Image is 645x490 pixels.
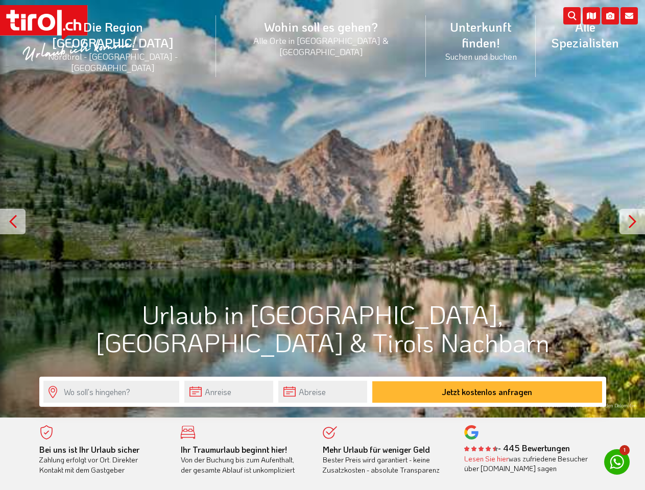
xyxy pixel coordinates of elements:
div: Bester Preis wird garantiert - keine Zusatzkosten - absolute Transparenz [323,445,449,475]
div: Zahlung erfolgt vor Ort. Direkter Kontakt mit dem Gastgeber [39,445,166,475]
b: Bei uns ist Ihr Urlaub sicher [39,444,139,455]
i: Fotogalerie [602,7,619,24]
b: Mehr Urlaub für weniger Geld [323,444,430,455]
span: 1 [619,445,630,455]
small: Nordtirol - [GEOGRAPHIC_DATA] - [GEOGRAPHIC_DATA] [22,51,204,73]
a: Alle Spezialisten [536,8,635,62]
input: Anreise [184,381,273,403]
i: Karte öffnen [583,7,600,24]
div: was zufriedene Besucher über [DOMAIN_NAME] sagen [464,454,591,474]
button: Jetzt kostenlos anfragen [372,381,602,403]
b: - 445 Bewertungen [464,443,570,453]
b: Ihr Traumurlaub beginnt hier! [181,444,287,455]
a: Die Region [GEOGRAPHIC_DATA]Nordtirol - [GEOGRAPHIC_DATA] - [GEOGRAPHIC_DATA] [10,8,216,85]
i: Kontakt [620,7,638,24]
a: 1 [604,449,630,475]
a: Lesen Sie hier [464,454,509,463]
small: Suchen und buchen [438,51,523,62]
input: Abreise [278,381,367,403]
div: Von der Buchung bis zum Aufenthalt, der gesamte Ablauf ist unkompliziert [181,445,307,475]
a: Unterkunft finden!Suchen und buchen [426,8,535,73]
a: Wohin soll es gehen?Alle Orte in [GEOGRAPHIC_DATA] & [GEOGRAPHIC_DATA] [216,8,426,68]
small: Alle Orte in [GEOGRAPHIC_DATA] & [GEOGRAPHIC_DATA] [228,35,414,57]
input: Wo soll's hingehen? [43,381,179,403]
